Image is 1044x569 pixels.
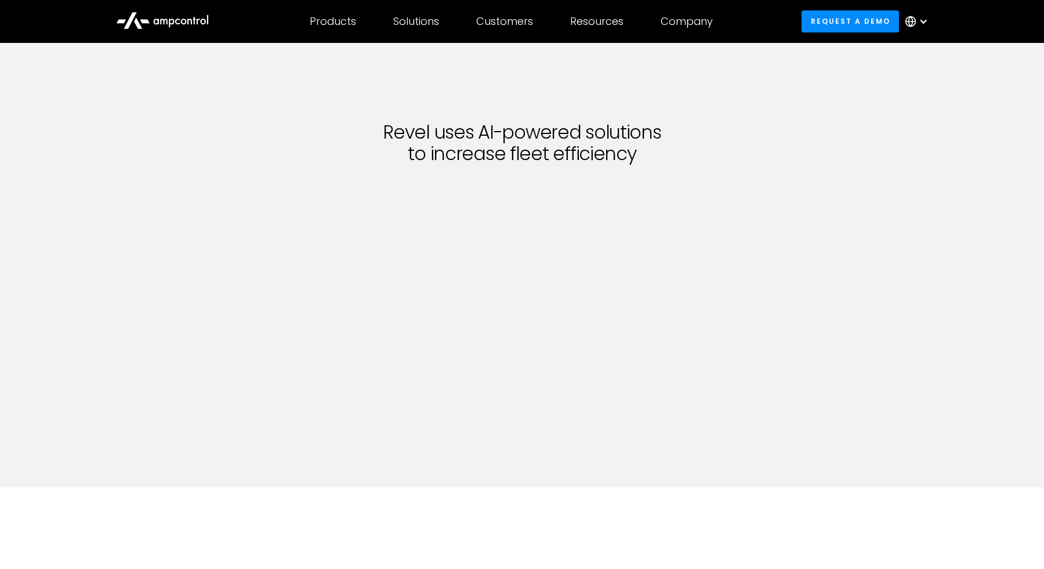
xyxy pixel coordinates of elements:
div: Company [661,15,713,28]
h1: Revel uses AI-powered solutions to increase fleet efficiency [267,122,777,165]
div: Products [310,15,356,28]
div: Resources [570,15,623,28]
div: Customers [476,15,533,28]
div: Solutions [393,15,439,28]
iframe: Revel Interview 11.2023 [267,172,777,441]
a: Request a demo [802,10,899,32]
